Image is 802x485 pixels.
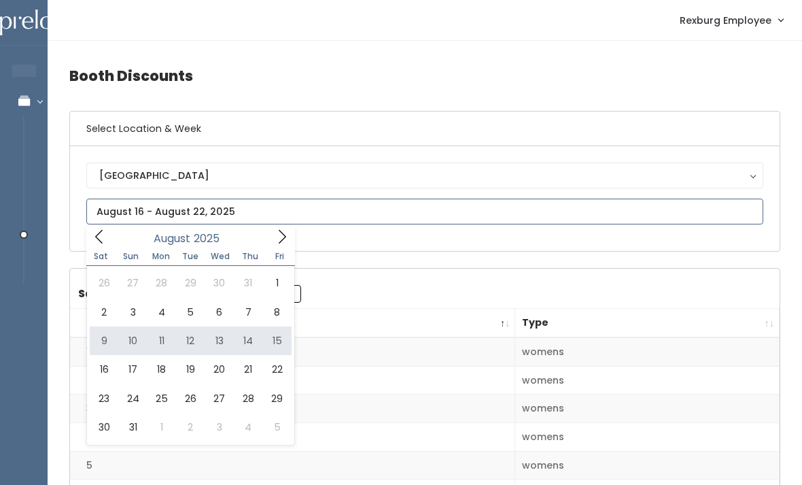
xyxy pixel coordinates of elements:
span: August 20, 2025 [205,355,234,384]
span: August [154,233,190,244]
span: August 26, 2025 [176,384,205,413]
span: August 5, 2025 [176,298,205,327]
h4: Booth Discounts [69,57,780,95]
span: August 31, 2025 [118,413,147,441]
span: August 17, 2025 [118,355,147,384]
td: 5 [70,451,515,480]
td: 3 [70,395,515,423]
td: 2 [70,366,515,395]
span: July 27, 2025 [118,269,147,297]
span: August 15, 2025 [262,327,291,355]
td: 1 [70,337,515,366]
h6: Select Location & Week [70,112,780,146]
span: Wed [205,252,235,261]
span: August 12, 2025 [176,327,205,355]
span: August 7, 2025 [234,298,262,327]
td: womens [515,337,780,366]
span: August 29, 2025 [262,384,291,413]
span: July 30, 2025 [205,269,234,297]
span: August 19, 2025 [176,355,205,384]
input: August 16 - August 22, 2025 [86,199,763,224]
span: September 5, 2025 [262,413,291,441]
span: July 28, 2025 [147,269,176,297]
span: Sun [116,252,146,261]
span: August 25, 2025 [147,384,176,413]
span: September 1, 2025 [147,413,176,441]
td: womens [515,395,780,423]
td: 4 [70,423,515,452]
span: August 4, 2025 [147,298,176,327]
span: August 22, 2025 [262,355,291,384]
span: August 27, 2025 [205,384,234,413]
span: September 2, 2025 [176,413,205,441]
span: August 23, 2025 [90,384,118,413]
th: Type: activate to sort column ascending [515,309,780,338]
span: Tue [175,252,205,261]
td: womens [515,366,780,395]
a: Rexburg Employee [666,5,797,35]
span: August 2, 2025 [90,298,118,327]
span: September 3, 2025 [205,413,234,441]
span: August 14, 2025 [234,327,262,355]
span: Mon [146,252,176,261]
span: August 28, 2025 [234,384,262,413]
span: August 6, 2025 [205,298,234,327]
label: Search: [78,285,301,303]
button: [GEOGRAPHIC_DATA] [86,163,763,188]
span: August 24, 2025 [118,384,147,413]
span: August 9, 2025 [90,327,118,355]
span: September 4, 2025 [234,413,262,441]
span: August 10, 2025 [118,327,147,355]
div: [GEOGRAPHIC_DATA] [99,168,750,183]
span: Thu [235,252,265,261]
span: August 1, 2025 [262,269,291,297]
th: Booth Number: activate to sort column descending [70,309,515,338]
span: August 21, 2025 [234,355,262,384]
span: July 29, 2025 [176,269,205,297]
td: womens [515,451,780,480]
span: August 16, 2025 [90,355,118,384]
span: Rexburg Employee [680,13,771,28]
span: August 3, 2025 [118,298,147,327]
span: August 8, 2025 [262,298,291,327]
td: womens [515,423,780,452]
span: August 30, 2025 [90,413,118,441]
span: July 26, 2025 [90,269,118,297]
span: Fri [265,252,295,261]
span: July 31, 2025 [234,269,262,297]
span: Sat [86,252,116,261]
input: Year [190,230,231,247]
span: August 18, 2025 [147,355,176,384]
span: August 13, 2025 [205,327,234,355]
span: August 11, 2025 [147,327,176,355]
